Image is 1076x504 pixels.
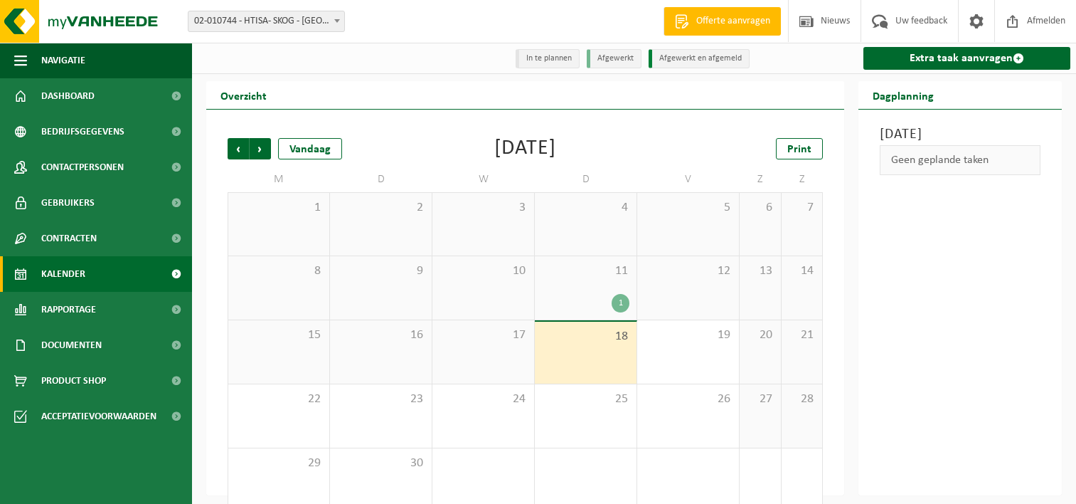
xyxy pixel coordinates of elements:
[858,81,948,109] h2: Dagplanning
[278,138,342,159] div: Vandaag
[747,392,774,407] span: 27
[330,167,432,192] td: D
[637,167,740,192] td: V
[740,167,782,192] td: Z
[649,49,750,68] li: Afgewerkt en afgemeld
[542,263,629,279] span: 11
[494,138,556,159] div: [DATE]
[644,200,732,216] span: 5
[337,200,425,216] span: 2
[542,392,629,407] span: 25
[337,327,425,343] span: 16
[789,327,816,343] span: 21
[789,392,816,407] span: 28
[41,327,102,363] span: Documenten
[587,49,641,68] li: Afgewerkt
[228,138,249,159] span: Vorige
[789,263,816,279] span: 14
[747,200,774,216] span: 6
[644,263,732,279] span: 12
[188,11,345,32] span: 02-010744 - HTISA- SKOG - GENT
[880,145,1040,175] div: Geen geplande taken
[440,392,527,407] span: 24
[235,200,322,216] span: 1
[41,399,156,434] span: Acceptatievoorwaarden
[250,138,271,159] span: Volgende
[235,456,322,471] span: 29
[747,263,774,279] span: 13
[235,263,322,279] span: 8
[235,327,322,343] span: 15
[41,78,95,114] span: Dashboard
[41,221,97,256] span: Contracten
[612,294,629,313] div: 1
[41,292,96,327] span: Rapportage
[41,149,124,185] span: Contactpersonen
[206,81,281,109] h2: Overzicht
[880,124,1040,145] h3: [DATE]
[440,200,527,216] span: 3
[789,200,816,216] span: 7
[644,392,732,407] span: 26
[228,167,330,192] td: M
[776,138,823,159] a: Print
[516,49,580,68] li: In te plannen
[188,11,344,31] span: 02-010744 - HTISA- SKOG - GENT
[337,392,425,407] span: 23
[235,392,322,407] span: 22
[664,7,781,36] a: Offerte aanvragen
[41,114,124,149] span: Bedrijfsgegevens
[41,43,85,78] span: Navigatie
[542,200,629,216] span: 4
[535,167,637,192] td: D
[693,14,774,28] span: Offerte aanvragen
[337,456,425,471] span: 30
[747,327,774,343] span: 20
[41,185,95,221] span: Gebruikers
[863,47,1070,70] a: Extra taak aanvragen
[41,256,85,292] span: Kalender
[432,167,535,192] td: W
[440,263,527,279] span: 10
[644,327,732,343] span: 19
[542,329,629,345] span: 18
[440,327,527,343] span: 17
[337,263,425,279] span: 9
[41,363,106,399] span: Product Shop
[787,144,811,155] span: Print
[782,167,824,192] td: Z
